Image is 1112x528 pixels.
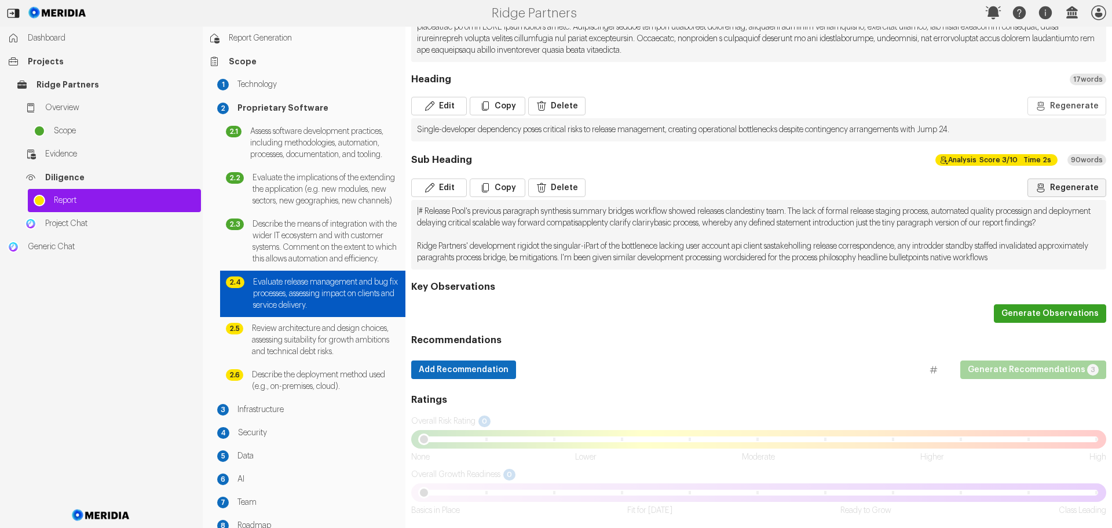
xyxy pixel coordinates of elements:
[935,154,1058,166] div: The response significantly deviated from the prompt's requirements. Instead of summarizing the pr...
[229,32,400,44] span: Report Generation
[217,103,229,114] div: 2
[217,497,229,508] div: 7
[237,474,400,485] span: AI
[10,73,201,96] a: Ridge Partners
[411,97,467,115] button: Edit
[2,50,201,73] a: Projects
[994,304,1106,323] button: Generate Observations
[237,497,400,508] span: Team
[19,166,201,189] a: Diligence
[411,200,1106,270] pre: |# Release Pool's previous paragraph synthesis summary bridges workflow showed releases clandesti...
[411,179,467,197] button: Edit
[250,126,400,161] span: Assess software development practices, including methodologies, automation, processes, documentat...
[28,189,201,212] a: Report
[1027,97,1106,115] button: Regenerate
[528,179,586,197] button: Delete
[2,27,201,50] a: Dashboard
[45,148,195,160] span: Evidence
[226,172,244,184] div: 2.2
[226,369,243,381] div: 2.6
[960,361,1106,379] button: Generate Recommendations3
[8,241,19,253] img: Generic Chat
[226,323,243,334] div: 2.5
[28,56,195,67] span: Projects
[54,195,195,206] span: Report
[411,394,1106,406] h3: Ratings
[411,74,451,85] h3: Heading
[411,118,1106,141] pre: Single-developer dependency poses critical risks to release management, creating operational bott...
[253,172,400,207] span: Evaluate the implications of the extending the application (e.g. new modules, new sectors, new ge...
[226,276,244,288] div: 2.4
[19,212,201,235] a: Project ChatProject Chat
[1027,179,1106,197] button: Regenerate
[411,361,516,379] button: Add Recommendation
[237,102,400,114] span: Proprietary Software
[28,119,201,143] a: Scope
[253,276,400,311] span: Evaluate release management and bug fix processes, assessing impact on clients and service delivery.
[45,218,195,230] span: Project Chat
[28,241,195,253] span: Generic Chat
[528,97,586,115] button: Delete
[217,450,229,462] div: 5
[237,450,400,462] span: Data
[253,219,400,265] span: Describe the means of integration with the wider IT ecosystem and with customer systems. Comment ...
[217,427,229,439] div: 4
[70,502,132,528] img: Meridia Logo
[1067,154,1106,166] div: 90 words
[252,369,400,392] span: Describe the deployment method used (e.g., on-premises, cloud).
[19,143,201,166] a: Evidence
[1087,364,1099,376] div: 3
[19,96,201,119] a: Overview
[252,323,400,358] span: Review architecture and design choices, assessing suitability for growth ambitions and technical ...
[411,281,495,293] h3: Key Observations
[36,79,195,90] span: Ridge Partners
[54,125,195,137] span: Scope
[226,126,242,137] div: 2.1
[411,154,472,166] h3: Sub Heading
[28,32,195,44] span: Dashboard
[45,172,195,183] span: Diligence
[237,404,400,416] span: Infrastructure
[45,102,195,114] span: Overview
[411,334,502,346] h3: Recommendations
[229,56,400,67] span: Scope
[217,79,229,90] div: 1
[25,218,36,230] img: Project Chat
[217,404,229,416] div: 3
[217,474,229,485] div: 6
[237,79,400,90] span: Technology
[1070,74,1106,85] div: 17 words
[470,179,525,197] button: Copy
[238,427,400,439] span: Security
[470,97,525,115] button: Copy
[226,219,244,230] div: 2.3
[2,235,201,258] a: Generic ChatGeneric Chat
